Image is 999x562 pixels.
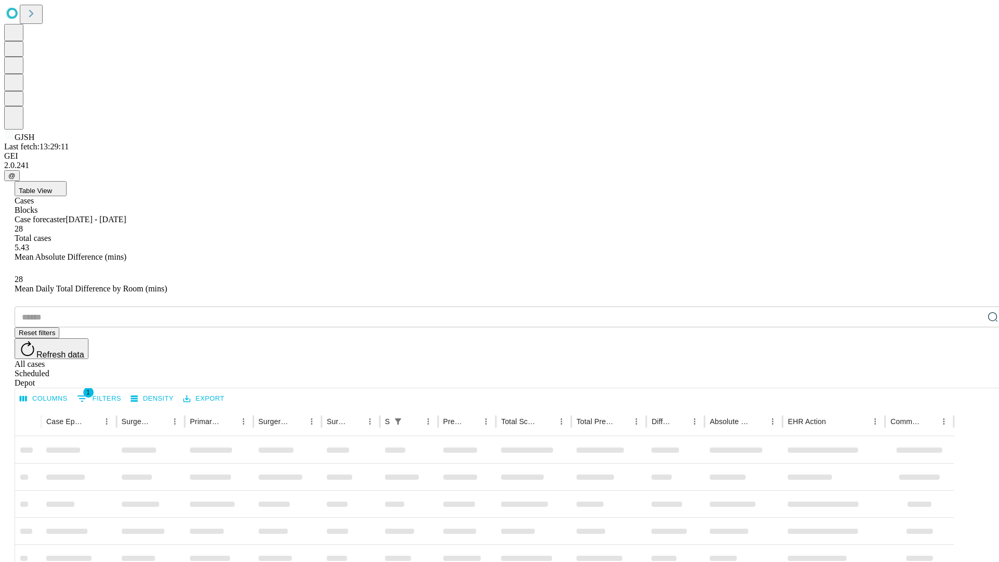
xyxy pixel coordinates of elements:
[236,414,251,429] button: Menu
[36,350,84,359] span: Refresh data
[443,417,464,426] div: Predicted In Room Duration
[15,327,59,338] button: Reset filters
[554,414,569,429] button: Menu
[74,390,124,407] button: Show filters
[4,161,995,170] div: 2.0.241
[327,417,347,426] div: Surgery Date
[190,417,220,426] div: Primary Service
[890,417,920,426] div: Comments
[406,414,421,429] button: Sort
[540,414,554,429] button: Sort
[348,414,363,429] button: Sort
[15,338,88,359] button: Refresh data
[19,329,55,337] span: Reset filters
[15,181,67,196] button: Table View
[651,417,672,426] div: Difference
[181,391,227,407] button: Export
[501,417,539,426] div: Total Scheduled Duration
[153,414,168,429] button: Sort
[15,275,23,284] span: 28
[83,387,94,398] span: 1
[922,414,937,429] button: Sort
[19,187,52,195] span: Table View
[15,243,29,252] span: 5.43
[577,417,614,426] div: Total Predicted Duration
[290,414,304,429] button: Sort
[391,414,405,429] div: 1 active filter
[363,414,377,429] button: Menu
[15,133,34,142] span: GJSH
[168,414,182,429] button: Menu
[391,414,405,429] button: Show filters
[222,414,236,429] button: Sort
[15,234,51,242] span: Total cases
[751,414,765,429] button: Sort
[827,414,841,429] button: Sort
[765,414,780,429] button: Menu
[788,417,826,426] div: EHR Action
[85,414,99,429] button: Sort
[385,417,390,426] div: Scheduled In Room Duration
[421,414,436,429] button: Menu
[479,414,493,429] button: Menu
[304,414,319,429] button: Menu
[15,252,126,261] span: Mean Absolute Difference (mins)
[17,391,70,407] button: Select columns
[15,224,23,233] span: 28
[46,417,84,426] div: Case Epic Id
[122,417,152,426] div: Surgeon Name
[4,151,995,161] div: GEI
[464,414,479,429] button: Sort
[15,215,66,224] span: Case forecaster
[259,417,289,426] div: Surgery Name
[629,414,644,429] button: Menu
[937,414,951,429] button: Menu
[4,142,69,151] span: Last fetch: 13:29:11
[673,414,687,429] button: Sort
[128,391,176,407] button: Density
[614,414,629,429] button: Sort
[8,172,16,180] span: @
[15,284,167,293] span: Mean Daily Total Difference by Room (mins)
[99,414,114,429] button: Menu
[868,414,882,429] button: Menu
[4,170,20,181] button: @
[66,215,126,224] span: [DATE] - [DATE]
[687,414,702,429] button: Menu
[710,417,750,426] div: Absolute Difference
